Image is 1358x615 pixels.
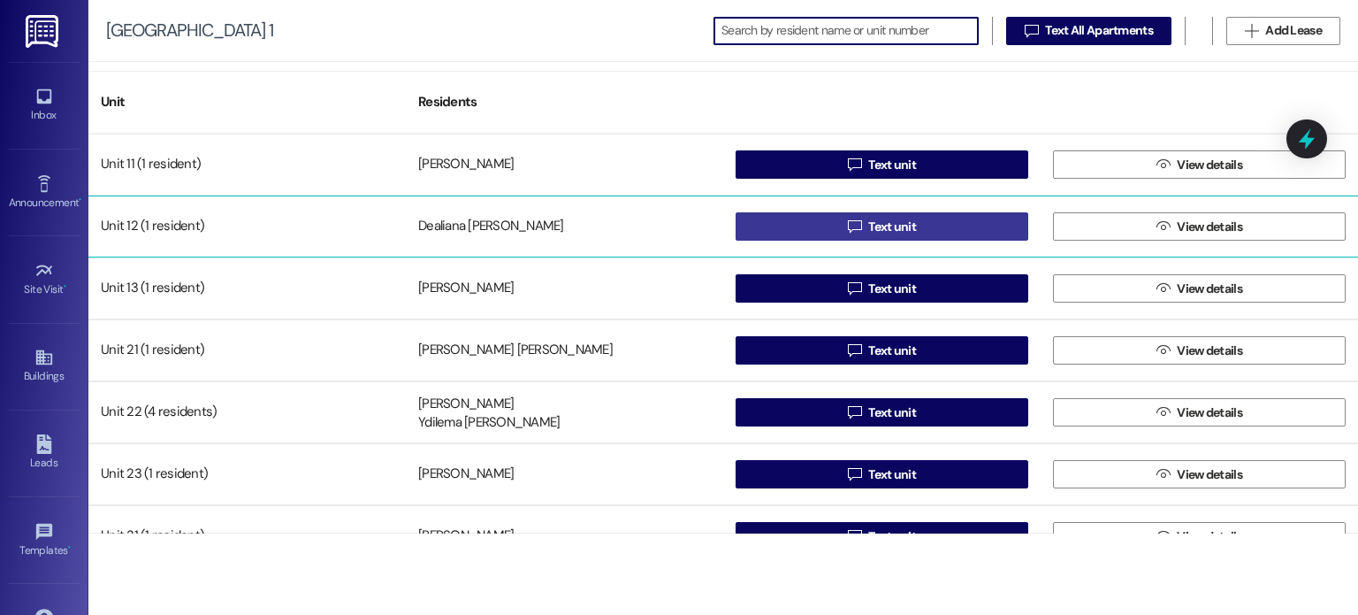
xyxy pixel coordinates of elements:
img: ResiDesk Logo [26,15,62,48]
button: Add Lease [1226,17,1340,45]
span: Text unit [868,465,916,484]
div: Unit 11 (1 resident) [88,147,406,182]
span: View details [1177,527,1242,546]
button: View details [1053,398,1346,427]
i:  [1245,24,1258,38]
span: Text unit [868,218,916,236]
i:  [1156,281,1170,296]
span: Text unit [868,156,916,174]
div: [PERSON_NAME] [PERSON_NAME] [418,342,613,360]
span: Add Lease [1265,21,1322,40]
a: Buildings [9,342,80,390]
i:  [848,281,861,296]
div: Ydilema [PERSON_NAME] [418,414,560,433]
i:  [1156,467,1170,481]
a: Leads [9,429,80,477]
div: Unit 31 (1 resident) [88,519,406,554]
a: Inbox [9,81,80,129]
div: Unit 21 (1 resident) [88,333,406,368]
i:  [848,219,861,234]
button: Text unit [736,398,1028,427]
button: View details [1053,212,1346,241]
a: Site Visit • [9,256,80,304]
i:  [1156,343,1170,357]
span: View details [1177,465,1242,484]
span: View details [1177,342,1242,360]
button: Text unit [736,336,1028,365]
span: • [64,281,66,293]
span: • [68,542,71,554]
div: [GEOGRAPHIC_DATA] 1 [106,21,273,40]
div: Unit 22 (4 residents) [88,395,406,430]
div: Unit 13 (1 resident) [88,271,406,306]
i:  [1156,158,1170,172]
span: View details [1177,280,1242,298]
button: Text unit [736,150,1028,179]
i:  [1025,24,1038,38]
span: Text unit [868,280,916,298]
div: Unit 12 (1 resident) [88,209,406,244]
div: [PERSON_NAME] [418,280,514,298]
i:  [848,405,861,419]
i:  [848,529,861,543]
button: View details [1053,274,1346,303]
button: Text unit [736,522,1028,550]
button: View details [1053,522,1346,550]
div: [PERSON_NAME] [418,465,514,484]
button: Text unit [736,460,1028,488]
span: View details [1177,156,1242,174]
span: View details [1177,218,1242,236]
div: Unit 23 (1 resident) [88,457,406,492]
i:  [848,158,861,172]
i:  [1156,219,1170,234]
div: Unit [88,81,406,124]
div: [PERSON_NAME] [418,395,514,413]
span: Text All Apartments [1045,21,1153,40]
span: Text unit [868,527,916,546]
div: [PERSON_NAME] [418,527,514,546]
a: Templates • [9,517,80,565]
span: View details [1177,404,1242,422]
i:  [1156,529,1170,543]
div: Dealiana [PERSON_NAME] [418,218,564,236]
button: View details [1053,336,1346,365]
span: • [79,194,81,206]
button: Text unit [736,274,1028,303]
button: View details [1053,460,1346,488]
input: Search by resident name or unit number [721,19,978,43]
button: Text All Apartments [1006,17,1171,45]
span: Text unit [868,342,916,360]
i:  [1156,405,1170,419]
span: Text unit [868,404,916,422]
i:  [848,467,861,481]
div: Residents [406,81,723,124]
div: [PERSON_NAME] [418,156,514,174]
button: Text unit [736,212,1028,241]
button: View details [1053,150,1346,179]
i:  [848,343,861,357]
